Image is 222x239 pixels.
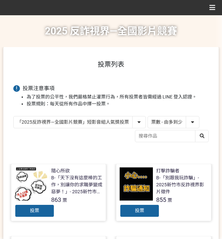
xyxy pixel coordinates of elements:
[27,93,209,100] li: 為了投票的公平性，我們嚴格禁止灌票行為，所有投票者皆需經過 LINE 登入認證。
[156,196,166,203] span: 855
[51,196,61,203] span: 863
[13,60,209,68] h1: 投票列表
[30,208,39,213] span: 投票
[116,164,211,221] a: 打擊詐騙者B-「別跟我玩詐騙」- 2025新竹市反詐視界影片徵件855票投票
[135,130,208,142] input: 搜尋作品
[51,174,103,195] div: B-「天下沒有這麼棒的工作，別讓你的求職夢變成惡夢！」- 2025新竹市反詐視界影片徵件
[45,15,177,47] h1: 2025 反詐視界—全國影片競賽
[167,198,172,203] span: 票
[51,167,70,174] div: 隨心所欲
[135,208,144,213] span: 投票
[156,167,179,174] div: 打擊詐騙者
[23,85,55,91] span: 投票注意事項
[156,174,208,195] div: B-「別跟我玩詐騙」- 2025新竹市反詐視界影片徵件
[27,100,209,107] li: 投票規則：每天從所有作品中擇一投票。
[11,164,106,221] a: 隨心所欲B-「天下沒有這麼棒的工作，別讓你的求職夢變成惡夢！」- 2025新竹市反詐視界影片徵件863票投票
[62,198,67,203] span: 票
